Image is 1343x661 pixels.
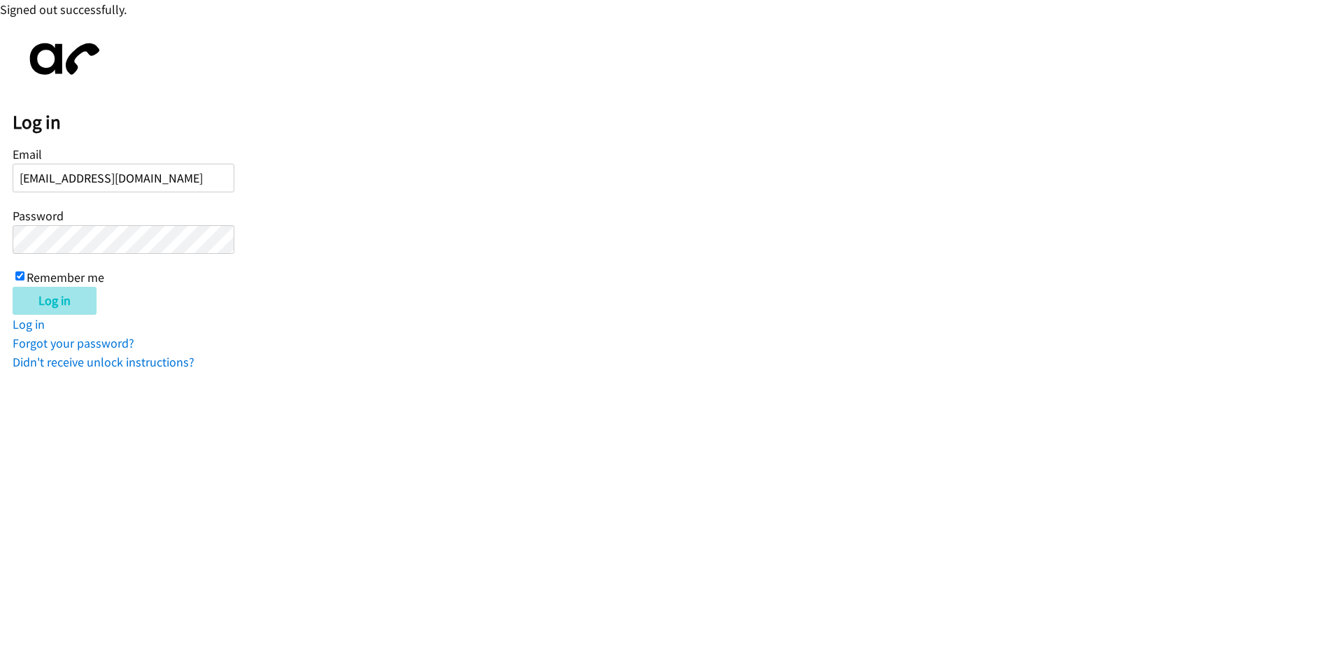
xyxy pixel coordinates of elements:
[13,316,45,332] a: Log in
[13,354,194,370] a: Didn't receive unlock instructions?
[13,208,64,224] label: Password
[13,111,1343,134] h2: Log in
[13,287,97,315] input: Log in
[27,269,104,285] label: Remember me
[13,31,111,87] img: aphone-8a226864a2ddd6a5e75d1ebefc011f4aa8f32683c2d82f3fb0802fe031f96514.svg
[13,335,134,351] a: Forgot your password?
[13,146,42,162] label: Email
